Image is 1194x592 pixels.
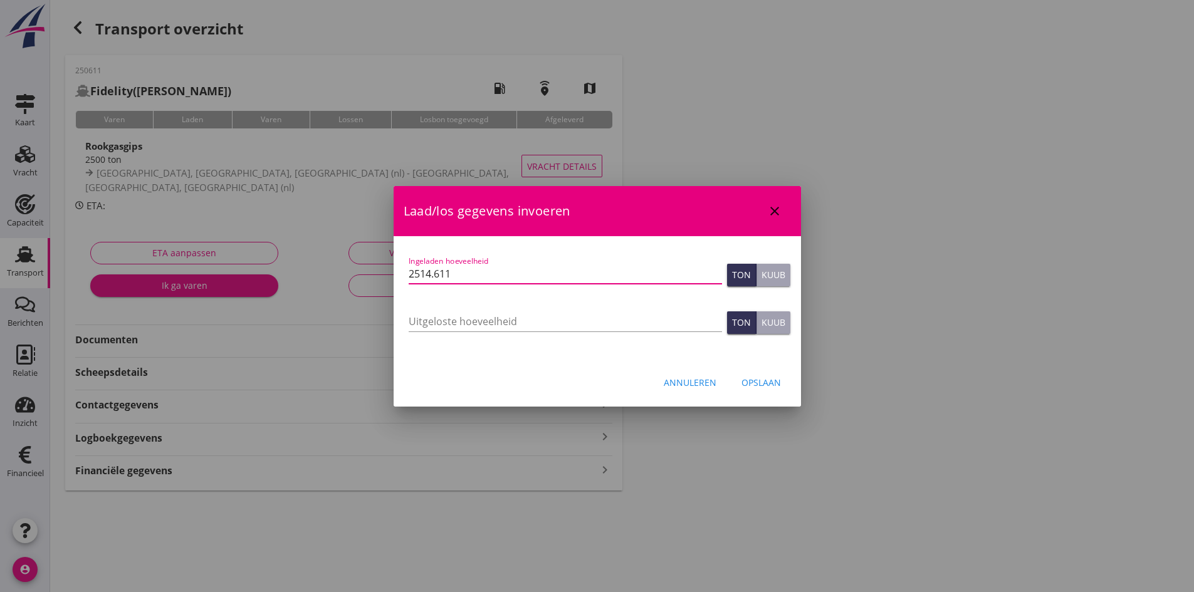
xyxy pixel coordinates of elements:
i: close [767,204,782,219]
div: Kuub [762,268,785,281]
input: Uitgeloste hoeveelheid [409,311,722,331]
div: Ton [732,268,751,281]
div: Ton [732,316,751,329]
button: Ton [727,311,757,334]
button: Kuub [757,264,790,286]
button: Ton [727,264,757,286]
div: Opslaan [741,376,781,389]
div: Laad/los gegevens invoeren [394,186,801,236]
div: Kuub [762,316,785,329]
input: Ingeladen hoeveelheid [409,264,722,284]
button: Kuub [757,311,790,334]
div: Annuleren [664,376,716,389]
button: Annuleren [654,371,726,394]
button: Opslaan [731,371,791,394]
